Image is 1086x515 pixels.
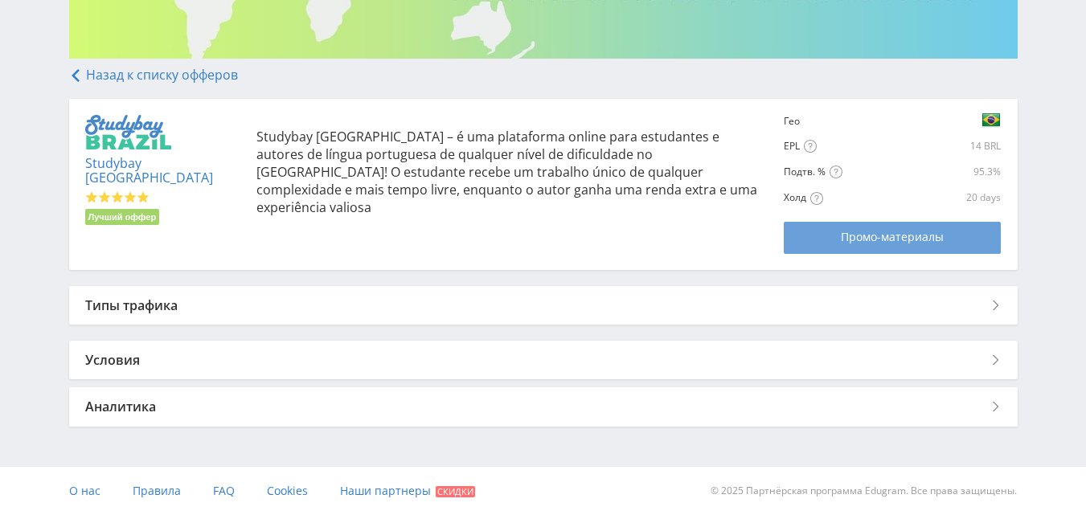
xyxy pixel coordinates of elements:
[69,286,1018,325] div: Типы трафика
[841,231,944,243] span: Промо-материалы
[213,467,235,515] a: FAQ
[133,467,181,515] a: Правила
[784,191,928,205] div: Холд
[436,486,475,497] span: Скидки
[69,483,100,498] span: О нас
[133,483,181,498] span: Правила
[267,483,308,498] span: Cookies
[931,191,1001,204] div: 20 days
[267,467,308,515] a: Cookies
[784,140,835,153] div: EPL
[69,467,100,515] a: О нас
[981,110,1001,129] img: 5ecc366aa25cd7366df0669d0fa07ebd.png
[784,115,835,128] div: Гео
[838,140,1001,153] div: 14 BRL
[931,166,1001,178] div: 95.3%
[784,166,928,179] div: Подтв. %
[340,483,431,498] span: Наши партнеры
[69,66,238,84] a: Назад к списку офферов
[551,467,1017,515] div: © 2025 Партнёрская программа Edugram. Все права защищены.
[85,154,213,186] a: Studybay [GEOGRAPHIC_DATA]
[85,209,160,225] li: Лучший оффер
[340,467,475,515] a: Наши партнеры Скидки
[256,128,768,216] p: Studybay [GEOGRAPHIC_DATA] – é uma plataforma online para estudantes e autores de língua portugue...
[69,387,1018,426] div: Аналитика
[85,115,171,149] img: b3ee2c9764a75885a6631714a962269d.png
[69,341,1018,379] div: Условия
[213,483,235,498] span: FAQ
[784,222,1001,254] a: Промо-материалы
